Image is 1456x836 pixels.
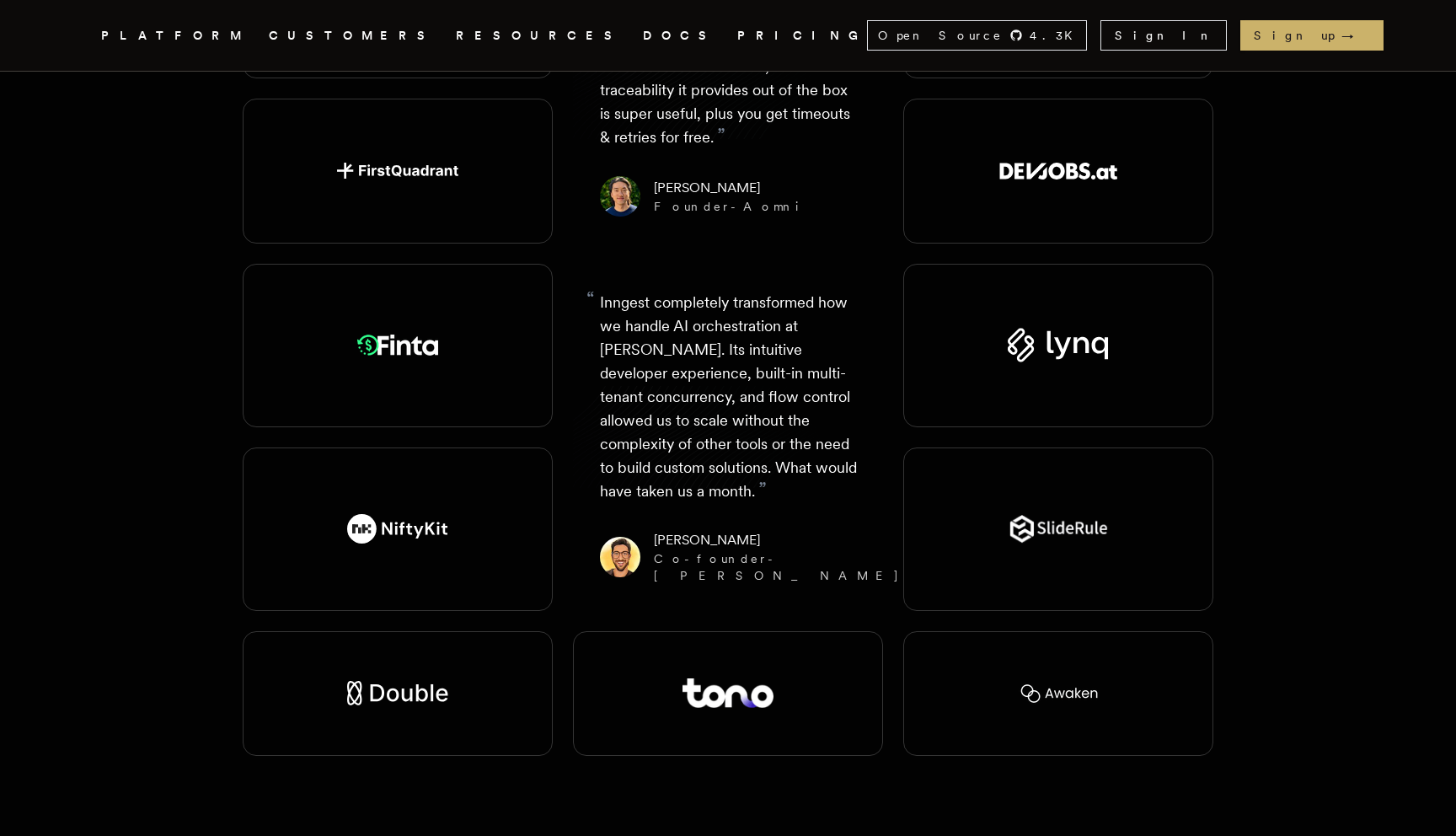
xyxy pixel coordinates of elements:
[654,178,809,198] div: [PERSON_NAME]
[878,27,1003,44] span: Open Source
[643,25,717,46] a: DOCS
[737,25,867,46] a: PRICING
[758,477,767,501] span: ”
[600,176,640,217] img: Image of David Zhang
[101,25,249,46] button: PLATFORM
[600,537,640,577] img: Image of Sully Omar
[586,294,595,304] span: “
[1240,20,1384,51] a: Sign up
[269,25,436,46] a: CUSTOMERS
[456,25,623,46] button: RESOURCES
[337,163,458,179] img: FirstQuadrant.ai
[1100,20,1227,51] a: Sign In
[654,530,900,550] div: [PERSON_NAME]
[1008,327,1109,363] img: Lynq.ai
[717,123,725,147] span: ”
[654,198,809,215] div: Founder - Aomni
[357,335,438,356] img: Finta.io
[998,162,1119,180] img: DevJobs.at
[654,550,900,584] div: Co-founder - [PERSON_NAME]
[1008,514,1109,544] img: SlideRule
[347,681,448,705] img: Double
[347,514,448,544] img: NiftyKit
[682,678,773,708] img: Tono Health
[600,291,859,503] p: Inngest completely transformed how we handle AI orchestration at [PERSON_NAME]. Its intuitive dev...
[1341,27,1370,44] span: →
[1030,27,1083,44] span: 4.3 K
[1018,681,1099,706] img: Awaken.tax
